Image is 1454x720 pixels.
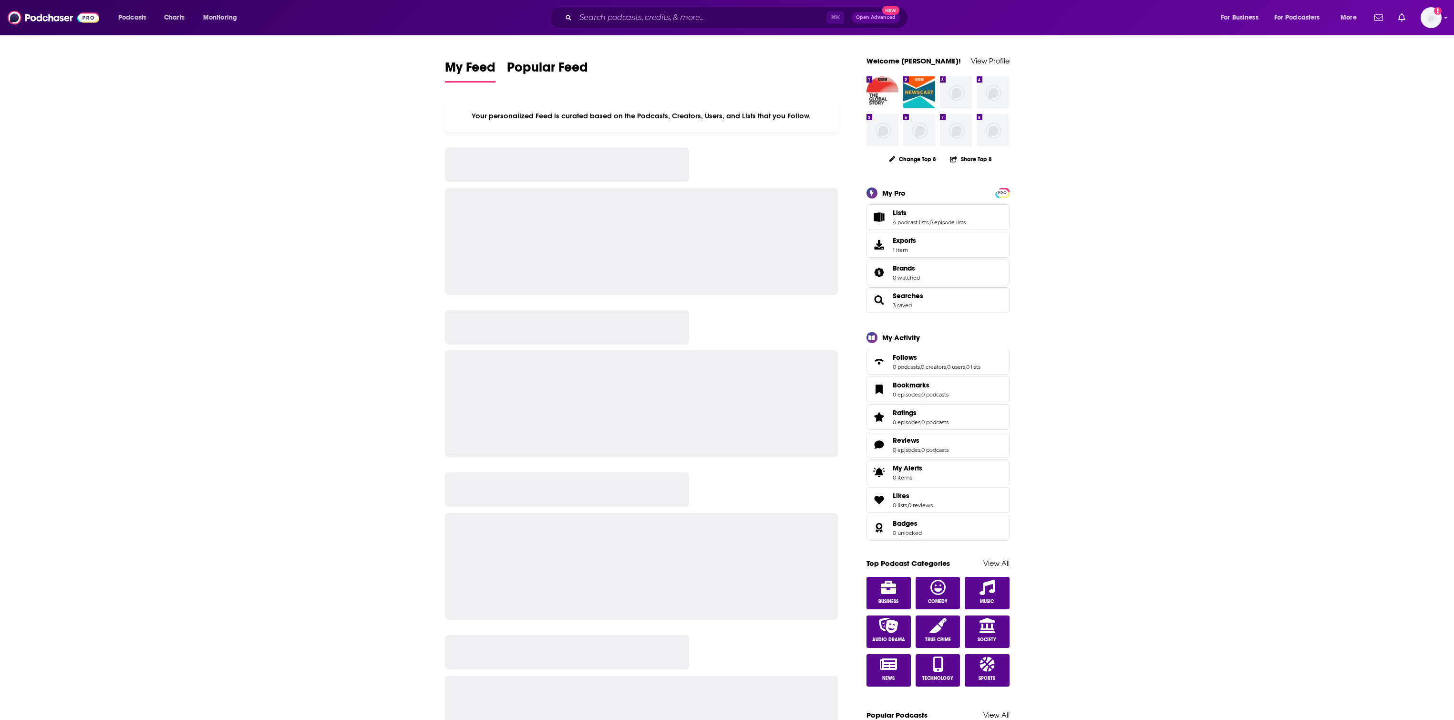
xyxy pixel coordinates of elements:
[870,355,889,368] a: Follows
[1394,10,1409,26] a: Show notifications dropdown
[878,599,898,605] span: Business
[866,376,1010,402] span: Bookmarks
[576,10,826,25] input: Search podcasts, credits, & more...
[866,559,950,568] a: Top Podcast Categories
[870,466,889,479] span: My Alerts
[893,464,922,472] span: My Alerts
[893,209,966,217] a: Lists
[903,76,935,108] a: Newscast
[893,491,933,500] a: Likes
[866,710,928,720] a: Popular Podcasts
[852,12,900,23] button: Open AdvancedNew
[908,502,933,509] a: 0 reviews
[893,236,916,245] span: Exports
[893,502,907,509] a: 0 lists
[893,436,919,445] span: Reviews
[893,264,920,272] a: Brands
[949,150,992,168] button: Share Top 8
[866,232,1010,258] a: Exports
[870,383,889,396] a: Bookmarks
[866,459,1010,485] a: My Alerts
[866,56,961,65] a: Welcome [PERSON_NAME]!
[893,219,928,226] a: 4 podcast lists
[971,56,1010,65] a: View Profile
[983,559,1010,568] a: View All
[893,408,949,417] a: Ratings
[893,274,920,281] a: 0 watched
[893,530,922,536] a: 0 unlocked
[1214,10,1270,25] button: open menu
[916,616,960,648] a: True Crime
[907,502,908,509] span: ,
[866,616,911,648] a: Audio Drama
[1421,7,1442,28] img: User Profile
[977,114,1009,146] img: missing-image.png
[893,292,923,300] a: Searches
[929,219,966,226] a: 0 episode lists
[925,637,951,643] span: True Crime
[870,521,889,534] a: Badges
[882,676,895,681] span: News
[872,637,905,643] span: Audio Drama
[870,238,889,251] span: Exports
[866,432,1010,458] span: Reviews
[965,616,1010,648] a: Society
[203,11,237,24] span: Monitoring
[965,364,966,370] span: ,
[922,676,953,681] span: Technology
[916,577,960,609] a: Comedy
[977,76,1009,108] img: missing-image.png
[866,515,1010,541] span: Badges
[928,599,948,605] span: Comedy
[883,153,942,165] button: Change Top 8
[882,6,899,15] span: New
[870,410,889,424] a: Ratings
[507,59,588,81] span: Popular Feed
[893,364,920,370] a: 0 podcasts
[8,9,99,27] img: Podchaser - Follow, Share and Rate Podcasts
[158,10,190,25] a: Charts
[866,204,1010,230] span: Lists
[893,474,922,481] span: 0 items
[826,11,844,24] span: ⌘ K
[866,114,898,146] img: missing-image.png
[893,264,915,272] span: Brands
[882,333,920,342] div: My Activity
[893,436,949,445] a: Reviews
[920,364,921,370] span: ,
[980,599,994,605] span: Music
[870,438,889,451] a: Reviews
[893,302,912,309] a: 3 saved
[921,391,949,398] a: 0 podcasts
[921,364,946,370] a: 0 creators
[903,114,935,146] img: missing-image.png
[1221,11,1258,24] span: For Business
[940,76,972,108] img: missing-image.png
[1334,10,1369,25] button: open menu
[866,287,1010,313] span: Searches
[445,59,495,81] span: My Feed
[1341,11,1357,24] span: More
[893,391,920,398] a: 0 episodes
[112,10,159,25] button: open menu
[1371,10,1387,26] a: Show notifications dropdown
[983,710,1010,720] a: View All
[1434,7,1442,15] svg: Email not verified
[979,676,995,681] span: Sports
[1268,10,1334,25] button: open menu
[870,266,889,279] a: Brands
[916,654,960,687] a: Technology
[507,59,588,83] a: Popular Feed
[866,76,898,108] img: The Global Story
[866,349,1010,375] span: Follows
[893,381,929,389] span: Bookmarks
[870,493,889,507] a: Likes
[940,114,972,146] img: missing-image.png
[893,353,917,362] span: Follows
[965,654,1010,687] a: Sports
[965,577,1010,609] a: Music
